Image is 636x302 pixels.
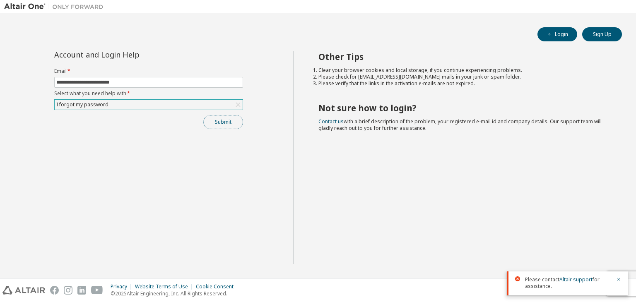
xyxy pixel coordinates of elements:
[318,80,607,87] li: Please verify that the links in the activation e-mails are not expired.
[55,100,243,110] div: I forgot my password
[318,67,607,74] li: Clear your browser cookies and local storage, if you continue experiencing problems.
[196,283,238,290] div: Cookie Consent
[54,51,205,58] div: Account and Login Help
[111,290,238,297] p: © 2025 Altair Engineering, Inc. All Rights Reserved.
[318,51,607,62] h2: Other Tips
[50,286,59,295] img: facebook.svg
[55,100,110,109] div: I forgot my password
[2,286,45,295] img: altair_logo.svg
[318,103,607,113] h2: Not sure how to login?
[54,68,243,74] label: Email
[77,286,86,295] img: linkedin.svg
[91,286,103,295] img: youtube.svg
[318,118,602,132] span: with a brief description of the problem, your registered e-mail id and company details. Our suppo...
[64,286,72,295] img: instagram.svg
[318,118,344,125] a: Contact us
[135,283,196,290] div: Website Terms of Use
[4,2,108,11] img: Altair One
[203,115,243,129] button: Submit
[582,27,622,41] button: Sign Up
[111,283,135,290] div: Privacy
[559,276,593,283] a: Altair support
[537,27,577,41] button: Login
[318,74,607,80] li: Please check for [EMAIL_ADDRESS][DOMAIN_NAME] mails in your junk or spam folder.
[54,90,243,97] label: Select what you need help with
[525,276,611,290] span: Please contact for assistance.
